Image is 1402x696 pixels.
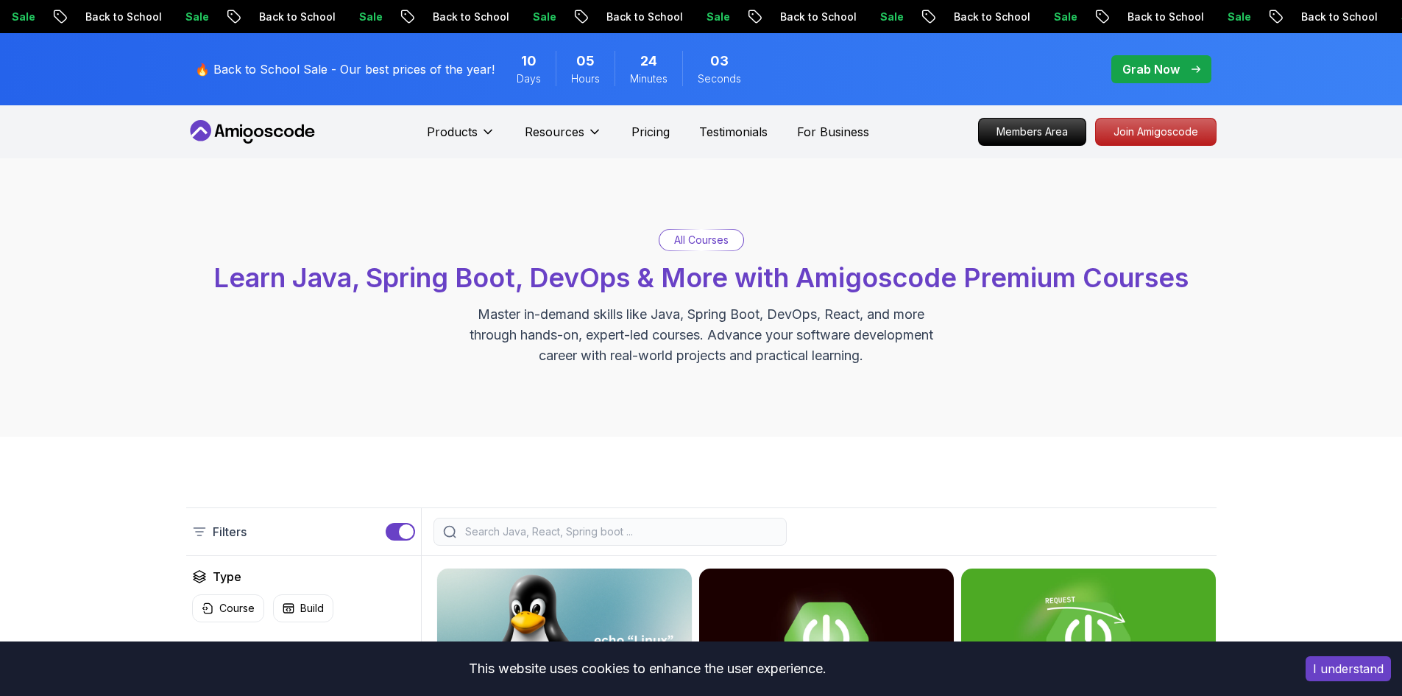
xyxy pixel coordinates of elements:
[517,71,541,86] span: Days
[427,123,495,152] button: Products
[699,123,768,141] a: Testimonials
[1274,10,1374,24] p: Back to School
[213,261,1189,294] span: Learn Java, Spring Boot, DevOps & More with Amigoscode Premium Courses
[674,233,729,247] p: All Courses
[927,10,1027,24] p: Back to School
[571,71,600,86] span: Hours
[753,10,853,24] p: Back to School
[192,594,264,622] button: Course
[195,60,495,78] p: 🔥 Back to School Sale - Our best prices of the year!
[454,304,949,366] p: Master in-demand skills like Java, Spring Boot, DevOps, React, and more through hands-on, expert-...
[630,71,668,86] span: Minutes
[1122,60,1180,78] p: Grab Now
[979,119,1086,145] p: Members Area
[797,123,869,141] a: For Business
[158,10,205,24] p: Sale
[698,71,741,86] span: Seconds
[213,568,241,586] h2: Type
[462,524,777,539] input: Search Java, React, Spring boot ...
[978,118,1086,146] a: Members Area
[521,51,537,71] span: 10 Days
[332,10,379,24] p: Sale
[853,10,900,24] p: Sale
[300,601,324,616] p: Build
[525,123,584,141] p: Resources
[1027,10,1074,24] p: Sale
[1096,119,1216,145] p: Join Amigoscode
[427,123,478,141] p: Products
[273,594,333,622] button: Build
[525,123,602,152] button: Resources
[579,10,679,24] p: Back to School
[1200,10,1247,24] p: Sale
[679,10,726,24] p: Sale
[710,51,729,71] span: 3 Seconds
[576,51,595,71] span: 5 Hours
[58,10,158,24] p: Back to School
[506,10,553,24] p: Sale
[640,51,657,71] span: 24 Minutes
[219,601,255,616] p: Course
[631,123,670,141] a: Pricing
[1100,10,1200,24] p: Back to School
[213,523,247,541] p: Filters
[406,10,506,24] p: Back to School
[11,653,1284,685] div: This website uses cookies to enhance the user experience.
[1306,656,1391,681] button: Accept cookies
[1095,118,1217,146] a: Join Amigoscode
[232,10,332,24] p: Back to School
